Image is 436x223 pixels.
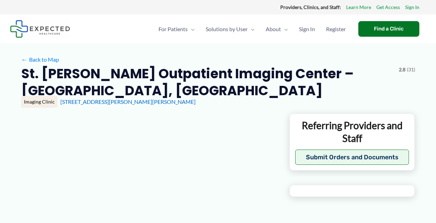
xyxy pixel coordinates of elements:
strong: Providers, Clinics, and Staff: [280,4,341,10]
img: Expected Healthcare Logo - side, dark font, small [10,20,70,38]
span: Menu Toggle [188,17,195,41]
span: 2.8 [399,65,405,74]
span: ← [21,56,28,63]
button: Submit Orders and Documents [295,150,409,165]
a: Sign In [405,3,419,12]
a: Register [320,17,351,41]
span: For Patients [159,17,188,41]
a: Sign In [293,17,320,41]
a: Learn More [346,3,371,12]
span: About [266,17,281,41]
a: Solutions by UserMenu Toggle [200,17,260,41]
a: Find a Clinic [358,21,419,37]
a: ←Back to Map [21,54,59,65]
a: Get Access [376,3,400,12]
h2: St. [PERSON_NAME] Outpatient Imaging Center – [GEOGRAPHIC_DATA], [GEOGRAPHIC_DATA] [21,65,393,99]
span: Sign In [299,17,315,41]
span: (31) [407,65,415,74]
span: Menu Toggle [281,17,288,41]
div: Imaging Clinic [21,96,58,108]
p: Referring Providers and Staff [295,119,409,144]
span: Register [326,17,346,41]
a: [STREET_ADDRESS][PERSON_NAME][PERSON_NAME] [60,98,196,105]
nav: Primary Site Navigation [153,17,351,41]
a: For PatientsMenu Toggle [153,17,200,41]
span: Solutions by User [206,17,248,41]
span: Menu Toggle [248,17,255,41]
a: AboutMenu Toggle [260,17,293,41]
